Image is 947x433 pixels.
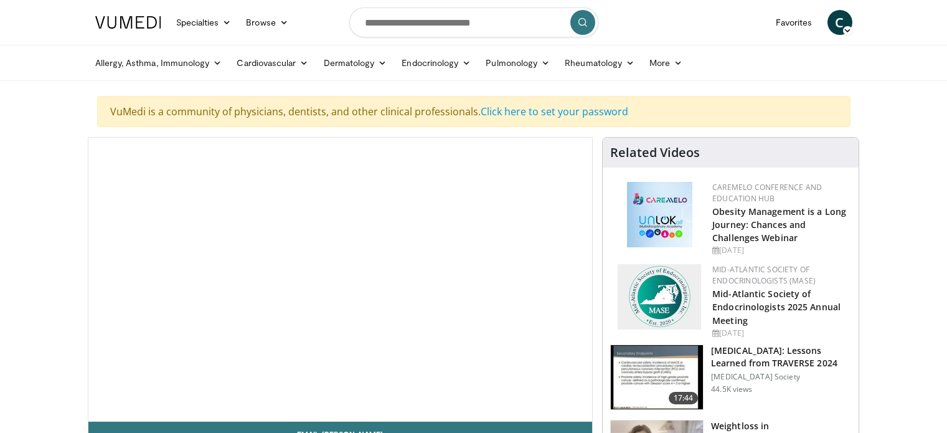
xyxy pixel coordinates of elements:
[712,182,822,204] a: CaReMeLO Conference and Education Hub
[481,105,628,118] a: Click here to set your password
[642,50,690,75] a: More
[711,372,851,382] p: [MEDICAL_DATA] Society
[768,10,820,35] a: Favorites
[88,50,230,75] a: Allergy, Asthma, Immunology
[478,50,557,75] a: Pulmonology
[316,50,395,75] a: Dermatology
[610,145,700,160] h4: Related Videos
[88,138,593,422] video-js: Video Player
[557,50,642,75] a: Rheumatology
[95,16,161,29] img: VuMedi Logo
[97,96,850,127] div: VuMedi is a community of physicians, dentists, and other clinical professionals.
[711,345,851,369] h3: [MEDICAL_DATA]: Lessons Learned from TRAVERSE 2024
[611,345,703,410] img: 1317c62a-2f0d-4360-bee0-b1bff80fed3c.150x105_q85_crop-smart_upscale.jpg
[349,7,598,37] input: Search topics, interventions
[711,384,752,394] p: 44.5K views
[169,10,239,35] a: Specialties
[712,264,816,286] a: Mid-Atlantic Society of Endocrinologists (MASE)
[627,182,692,247] img: 45df64a9-a6de-482c-8a90-ada250f7980c.png.150x105_q85_autocrop_double_scale_upscale_version-0.2.jpg
[618,264,701,330] img: f382488c-070d-4809-84b7-f09b370f5972.png.150x105_q85_autocrop_double_scale_upscale_version-0.2.png
[712,245,849,256] div: [DATE]
[394,50,478,75] a: Endocrinology
[712,288,841,326] a: Mid-Atlantic Society of Endocrinologists 2025 Annual Meeting
[827,10,852,35] a: C
[229,50,316,75] a: Cardiovascular
[610,345,851,411] a: 17:44 [MEDICAL_DATA]: Lessons Learned from TRAVERSE 2024 [MEDICAL_DATA] Society 44.5K views
[712,206,846,244] a: Obesity Management is a Long Journey: Chances and Challenges Webinar
[669,392,699,404] span: 17:44
[712,328,849,339] div: [DATE]
[238,10,296,35] a: Browse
